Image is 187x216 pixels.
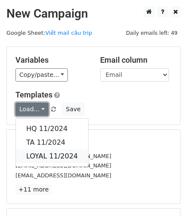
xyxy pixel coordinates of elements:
a: Load... [15,103,49,116]
a: Templates [15,90,52,99]
a: Copy/paste... [15,68,68,82]
small: [EMAIL_ADDRESS][DOMAIN_NAME] [15,162,111,169]
h2: New Campaign [6,6,181,21]
a: HQ 11/2024 [16,122,88,136]
small: [EMAIL_ADDRESS][DOMAIN_NAME] [15,172,111,179]
button: Save [62,103,84,116]
div: Tiện ích trò chuyện [144,175,187,216]
a: +11 more [15,184,52,195]
small: [EMAIL_ADDRESS][DOMAIN_NAME] [15,153,111,159]
small: Google Sheet: [6,30,92,36]
iframe: Chat Widget [144,175,187,216]
a: LOYAL 11/2024 [16,149,88,163]
a: TA 11/2024 [16,136,88,149]
h5: Email column [100,55,172,65]
a: Daily emails left: 49 [123,30,181,36]
h5: Variables [15,55,87,65]
h5: 14 Recipients [15,138,172,148]
span: Daily emails left: 49 [123,28,181,38]
a: Viết mail câu trip [45,30,92,36]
